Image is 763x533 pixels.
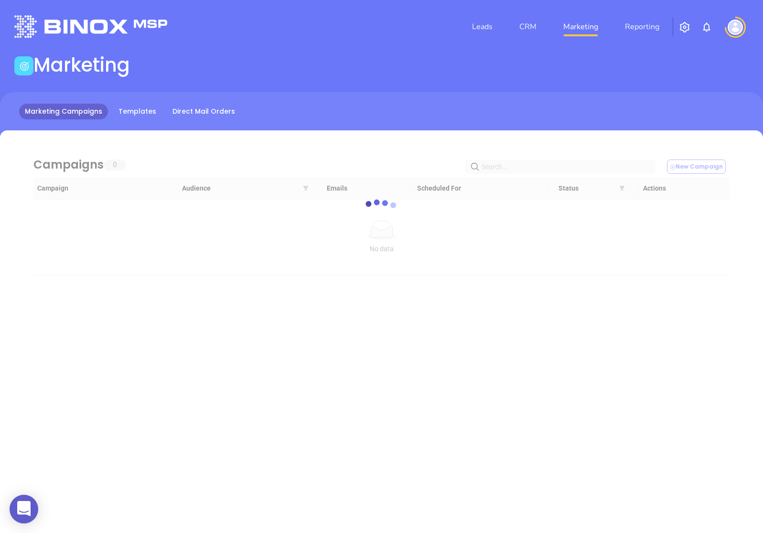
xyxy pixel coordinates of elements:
a: CRM [516,17,540,36]
a: Templates [113,104,162,119]
a: Marketing Campaigns [19,104,108,119]
a: Marketing [559,17,602,36]
a: Reporting [621,17,663,36]
a: Leads [468,17,496,36]
img: iconNotification [701,21,712,33]
img: user [728,20,743,35]
h1: Marketing [33,53,130,76]
a: Direct Mail Orders [167,104,241,119]
img: logo [14,15,167,38]
img: iconSetting [679,21,690,33]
